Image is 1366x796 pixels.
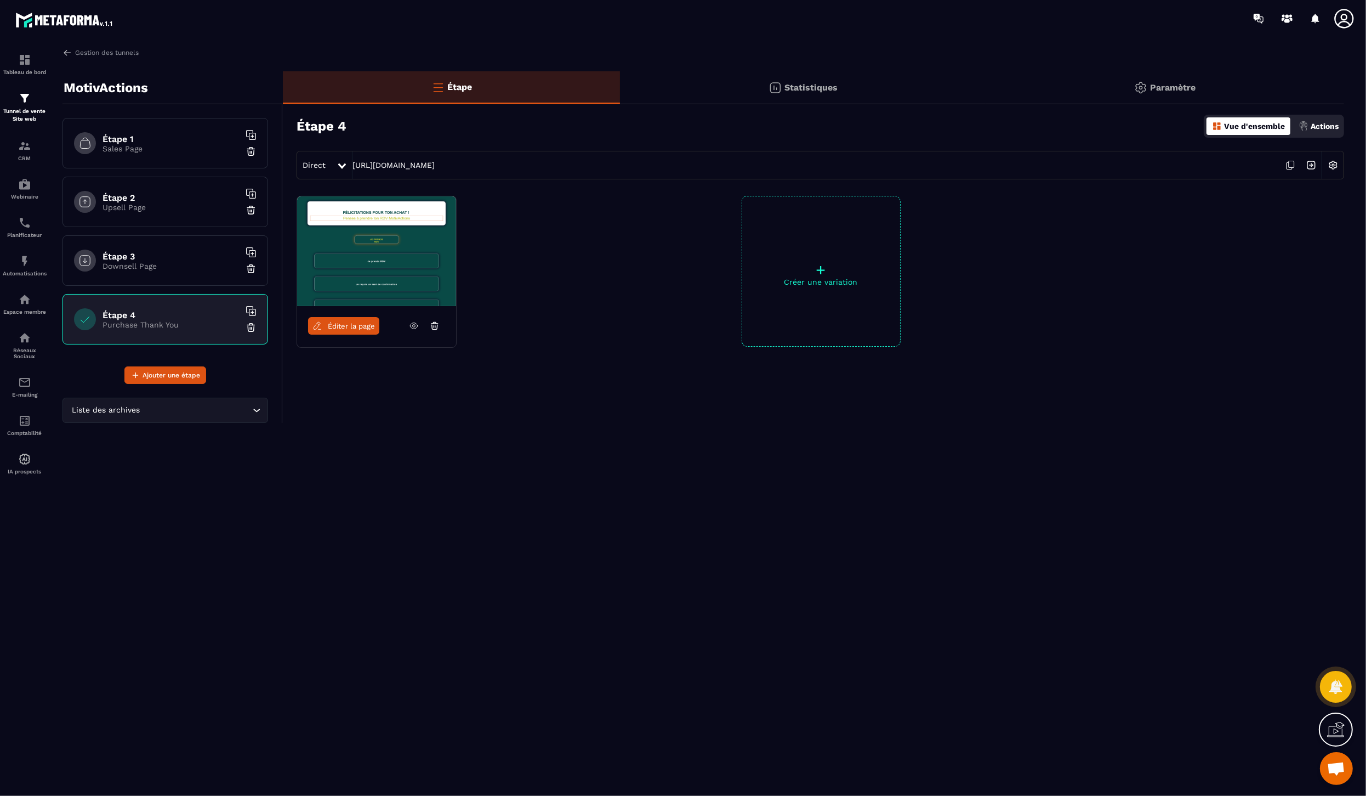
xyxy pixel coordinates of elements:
a: automationsautomationsWebinaire [3,170,47,208]
img: setting-w.858f3a88.svg [1323,155,1344,176]
img: formation [18,92,31,105]
a: formationformationTunnel de vente Site web [3,83,47,131]
p: Espace membre [3,309,47,315]
p: Sales Page [103,144,240,153]
img: scheduler [18,216,31,229]
h6: Étape 4 [103,310,240,320]
h6: Étape 3 [103,251,240,262]
p: Vue d'ensemble [1224,122,1285,131]
span: Liste des archives [70,404,143,416]
img: automations [18,178,31,191]
p: Purchase Thank You [103,320,240,329]
img: trash [246,146,257,157]
img: stats.20deebd0.svg [769,81,782,94]
img: formation [18,53,31,66]
input: Search for option [143,404,250,416]
p: Upsell Page [103,203,240,212]
a: schedulerschedulerPlanificateur [3,208,47,246]
p: + [742,262,900,278]
img: dashboard-orange.40269519.svg [1212,121,1222,131]
img: arrow [62,48,72,58]
img: logo [15,10,114,30]
h6: Étape 2 [103,193,240,203]
p: Downsell Page [103,262,240,270]
p: Actions [1311,122,1339,131]
p: Paramètre [1150,82,1196,93]
p: Comptabilité [3,430,47,436]
p: Statistiques [784,82,838,93]
img: automations [18,255,31,268]
a: [URL][DOMAIN_NAME] [352,161,435,170]
img: automations [18,453,31,466]
span: Ajouter une étape [143,370,200,381]
p: Tunnel de vente Site web [3,108,47,123]
img: actions.d6e523a2.png [1299,121,1308,131]
a: social-networksocial-networkRéseaux Sociaux [3,323,47,368]
img: formation [18,139,31,153]
a: accountantaccountantComptabilité [3,406,47,444]
a: emailemailE-mailing [3,368,47,406]
img: trash [246,205,257,216]
p: Webinaire [3,194,47,200]
div: Search for option [62,398,268,423]
p: Étape [447,82,472,92]
a: formationformationTableau de bord [3,45,47,83]
p: CRM [3,155,47,161]
a: formationformationCRM [3,131,47,170]
img: accountant [18,414,31,427]
span: Éditer la page [328,322,375,330]
img: trash [246,263,257,274]
span: Direct [303,161,326,170]
h3: Étape 4 [297,118,346,134]
a: automationsautomationsAutomatisations [3,246,47,285]
a: Gestion des tunnels [62,48,139,58]
a: automationsautomationsEspace membre [3,285,47,323]
img: image [297,196,456,306]
p: Réseaux Sociaux [3,347,47,359]
p: Automatisations [3,270,47,276]
img: setting-gr.5f69749f.svg [1134,81,1147,94]
img: arrow-next.bcc2205e.svg [1301,155,1322,176]
a: Éditer la page [308,317,379,335]
div: Ouvrir le chat [1320,752,1353,785]
img: trash [246,322,257,333]
p: E-mailing [3,392,47,398]
h6: Étape 1 [103,134,240,144]
img: bars-o.4a397970.svg [431,81,445,94]
img: automations [18,293,31,306]
p: Créer une variation [742,278,900,286]
p: Tableau de bord [3,69,47,75]
img: social-network [18,331,31,345]
p: Planificateur [3,232,47,238]
button: Ajouter une étape [124,366,206,384]
p: IA prospects [3,468,47,475]
img: email [18,376,31,389]
p: MotivActions [64,77,148,99]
